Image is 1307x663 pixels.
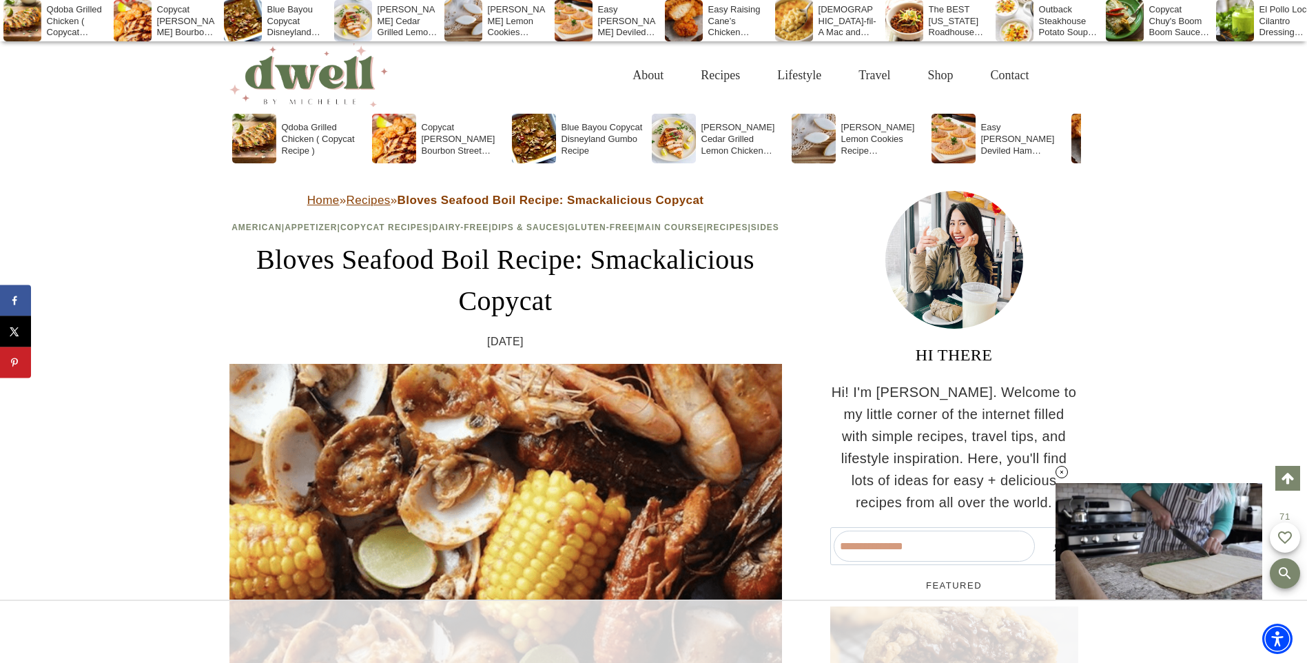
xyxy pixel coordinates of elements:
[398,194,704,207] strong: Bloves Seafood Boil Recipe: Smackalicious Copycat
[1275,466,1300,491] a: Scroll to top
[682,53,759,98] a: Recipes
[972,53,1048,98] a: Contact
[851,138,1058,551] iframe: Advertisement
[432,223,488,232] a: Dairy-Free
[637,223,703,232] a: Main Course
[231,223,282,232] a: American
[614,53,1047,98] nav: Primary Navigation
[487,333,524,351] time: [DATE]
[840,53,909,98] a: Travel
[231,223,779,232] span: | | | | | | | |
[751,223,779,232] a: Sides
[347,194,391,207] a: Recipes
[830,579,1078,593] h5: FEATURED
[340,223,429,232] a: Copycat Recipes
[229,239,782,322] h1: Bloves Seafood Boil Recipe: Smackalicious Copycat
[285,223,337,232] a: Appetizer
[1262,624,1293,654] div: Accessibility Menu
[307,194,340,207] a: Home
[568,223,634,232] a: Gluten-Free
[707,223,748,232] a: Recipes
[320,601,988,663] iframe: Advertisement
[492,223,565,232] a: Dips & Sauces
[229,43,388,107] img: DWELL by michelle
[759,53,840,98] a: Lifestyle
[909,53,971,98] a: Shop
[307,194,704,207] span: » »
[614,53,682,98] a: About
